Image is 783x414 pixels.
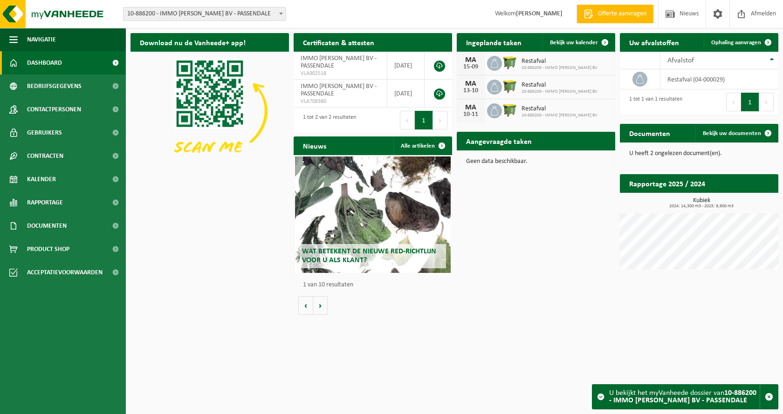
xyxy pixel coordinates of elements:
[393,136,451,155] a: Alle artikelen
[27,98,81,121] span: Contactpersonen
[625,204,778,209] span: 2024: 14,300 m3 - 2025: 9,900 m3
[522,65,598,71] span: 10-886200 - IMMO [PERSON_NAME] BV
[294,33,384,51] h2: Certificaten & attesten
[629,150,769,157] p: U heeft 2 ongelezen document(en).
[302,248,436,264] span: Wat betekent de nieuwe RED-richtlijn voor u als klant?
[741,93,759,111] button: 1
[522,105,598,113] span: Restafval
[711,40,761,46] span: Ophaling aanvragen
[295,156,450,273] a: Wat betekent de nieuwe RED-richtlijn voor u als klant?
[301,83,377,97] span: IMMO [PERSON_NAME] BV - PASSENDALE
[522,113,598,118] span: 10-886200 - IMMO [PERSON_NAME] BV
[301,98,380,105] span: VLA708380
[704,33,777,52] a: Ophaling aanvragen
[457,33,531,51] h2: Ingeplande taken
[303,282,447,288] p: 1 van 10 resultaten
[130,52,289,170] img: Download de VHEPlus App
[502,54,518,70] img: WB-1100-HPE-GN-50
[625,197,778,209] h3: Kubiek
[461,111,480,118] div: 10-11
[27,144,63,168] span: Contracten
[387,52,425,80] td: [DATE]
[620,124,680,142] h2: Documenten
[516,10,563,17] strong: [PERSON_NAME]
[313,296,328,315] button: Volgende
[709,192,777,211] a: Bekijk rapportage
[387,80,425,108] td: [DATE]
[620,33,688,51] h2: Uw afvalstoffen
[620,174,714,192] h2: Rapportage 2025 / 2024
[301,55,377,69] span: IMMO [PERSON_NAME] BV - PASSENDALE
[461,64,480,70] div: 15-09
[130,33,255,51] h2: Download nu de Vanheede+ app!
[27,238,69,261] span: Product Shop
[660,69,778,89] td: restafval (04-000029)
[522,89,598,95] span: 10-886200 - IMMO [PERSON_NAME] BV
[298,296,313,315] button: Vorige
[27,51,62,75] span: Dashboard
[667,57,694,64] span: Afvalstof
[609,385,760,409] div: U bekijkt het myVanheede dossier van
[27,214,67,238] span: Documenten
[726,93,741,111] button: Previous
[461,104,480,111] div: MA
[625,92,682,112] div: 1 tot 1 van 1 resultaten
[522,58,598,65] span: Restafval
[123,7,286,21] span: 10-886200 - IMMO DEGROOTE BERNARD BV - PASSENDALE
[695,124,777,143] a: Bekijk uw documenten
[466,158,606,165] p: Geen data beschikbaar.
[461,88,480,94] div: 13-10
[400,111,415,129] button: Previous
[27,191,63,214] span: Rapportage
[27,75,82,98] span: Bedrijfsgegevens
[609,389,756,404] strong: 10-886200 - IMMO [PERSON_NAME] BV - PASSENDALE
[522,81,598,89] span: Restafval
[27,121,62,144] span: Gebruikers
[550,40,598,46] span: Bekijk uw kalender
[433,111,447,129] button: Next
[502,78,518,94] img: WB-1100-HPE-GN-50
[461,80,480,88] div: MA
[27,168,56,191] span: Kalender
[502,102,518,118] img: WB-1100-HPE-GN-50
[703,130,761,136] span: Bekijk uw documenten
[124,7,286,20] span: 10-886200 - IMMO DEGROOTE BERNARD BV - PASSENDALE
[457,132,541,150] h2: Aangevraagde taken
[294,136,336,155] h2: Nieuws
[298,110,356,130] div: 1 tot 2 van 2 resultaten
[577,5,653,23] a: Offerte aanvragen
[759,93,774,111] button: Next
[415,111,433,129] button: 1
[596,9,649,19] span: Offerte aanvragen
[461,56,480,64] div: MA
[27,28,56,51] span: Navigatie
[543,33,614,52] a: Bekijk uw kalender
[27,261,103,284] span: Acceptatievoorwaarden
[301,70,380,77] span: VLA902518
